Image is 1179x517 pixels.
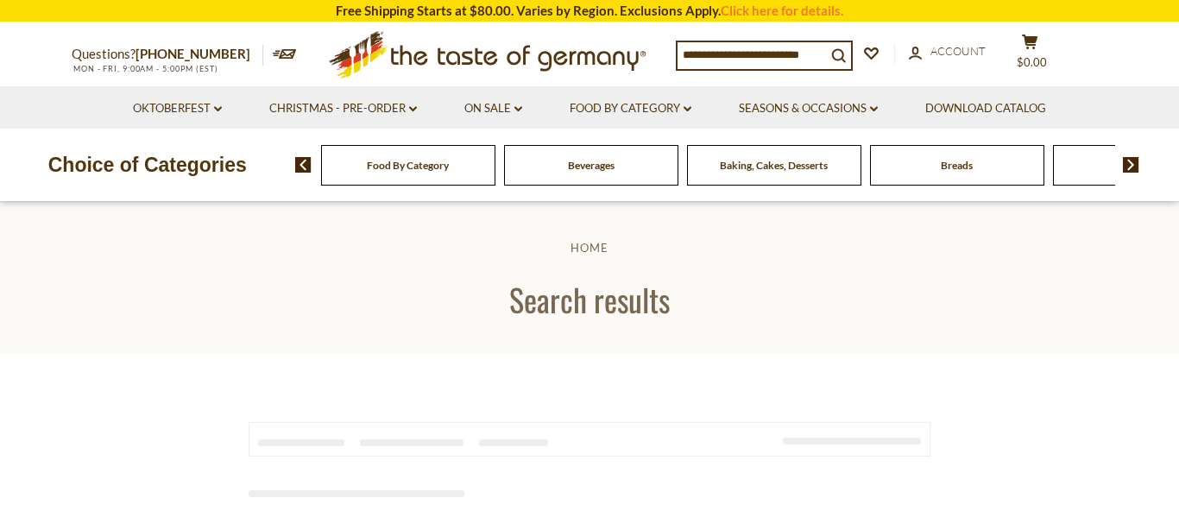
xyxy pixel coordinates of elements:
a: Christmas - PRE-ORDER [269,99,417,118]
a: Account [909,42,986,61]
span: MON - FRI, 9:00AM - 5:00PM (EST) [72,64,218,73]
a: Seasons & Occasions [739,99,878,118]
a: Beverages [568,159,615,172]
span: Account [930,44,986,58]
p: Questions? [72,43,263,66]
a: Breads [941,159,973,172]
span: $0.00 [1017,55,1047,69]
h1: Search results [54,280,1125,318]
a: Home [571,241,608,255]
a: On Sale [464,99,522,118]
img: next arrow [1123,157,1139,173]
a: Oktoberfest [133,99,222,118]
a: Food By Category [570,99,691,118]
a: Food By Category [367,159,449,172]
a: Download Catalog [925,99,1046,118]
img: previous arrow [295,157,312,173]
a: Baking, Cakes, Desserts [720,159,828,172]
button: $0.00 [1004,34,1056,77]
a: Click here for details. [721,3,843,18]
a: [PHONE_NUMBER] [136,46,250,61]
